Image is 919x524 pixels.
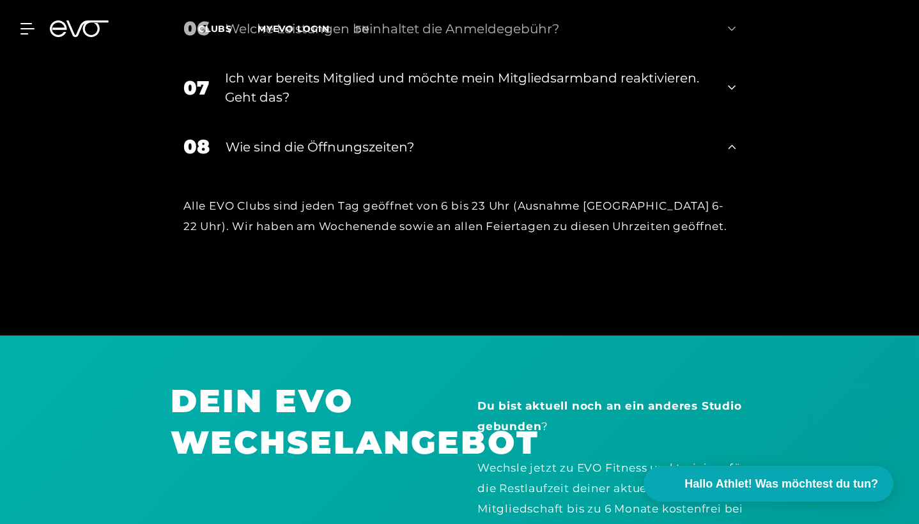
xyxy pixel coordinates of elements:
[198,22,258,35] a: Clubs
[198,23,232,35] span: Clubs
[644,466,893,502] button: Hallo Athlet! Was möchtest du tun?
[477,399,742,433] strong: Du bist aktuell noch an ein anderes Studio gebunden
[684,475,878,493] span: Hallo Athlet! Was möchtest du tun?
[183,196,736,237] div: Alle EVO Clubs sind jeden Tag geöffnet von 6 bis 23 Uhr (Ausnahme [GEOGRAPHIC_DATA] 6-22 Uhr). Wi...
[183,132,210,161] div: 08
[258,23,330,35] a: MYEVO LOGIN
[183,73,209,102] div: 07
[171,380,442,463] h1: DEIN EVO WECHSELANGEBOT
[355,23,369,35] span: en
[225,68,712,107] div: Ich war bereits Mitglied und möchte mein Mitgliedsarmband reaktivieren. Geht das?
[355,22,385,36] a: en
[226,137,712,157] div: Wie sind die Öffnungszeiten?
